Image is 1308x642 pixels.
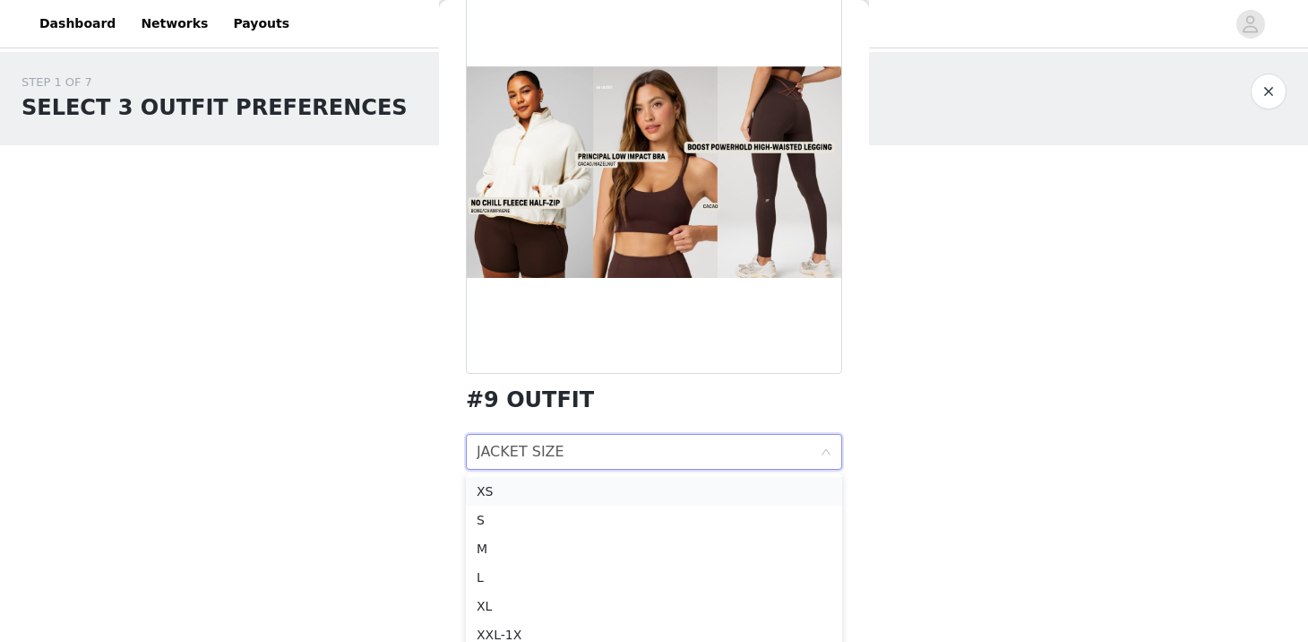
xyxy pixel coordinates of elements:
i: icon: down [821,447,831,459]
div: XS [477,481,831,501]
h1: SELECT 3 OUTFIT PREFERENCES [22,91,408,124]
a: Payouts [222,4,300,44]
h1: #9 OUTFIT [466,388,594,412]
div: L [477,568,831,587]
div: XL [477,596,831,616]
a: Dashboard [29,4,126,44]
div: STEP 1 OF 7 [22,74,408,91]
a: Networks [130,4,219,44]
div: S [477,510,831,530]
div: M [477,539,831,559]
div: JACKET SIZE [477,435,564,469]
div: avatar [1242,10,1259,39]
